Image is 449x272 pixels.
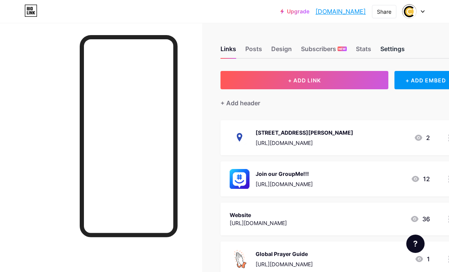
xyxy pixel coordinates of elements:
[230,249,249,269] img: Global Prayer Guide
[256,170,313,178] div: Join our GroupMe!!!
[230,219,287,227] div: [URL][DOMAIN_NAME]
[245,44,262,58] div: Posts
[220,44,236,58] div: Links
[230,128,249,148] img: 4534 Mitchell Ave
[220,71,388,89] button: + ADD LINK
[315,7,366,16] a: [DOMAIN_NAME]
[410,214,430,224] div: 36
[301,44,347,58] div: Subscribers
[256,260,313,268] div: [URL][DOMAIN_NAME]
[230,169,249,189] img: Join our GroupMe!!!
[256,250,313,258] div: Global Prayer Guide
[356,44,371,58] div: Stats
[230,211,287,219] div: Website
[288,77,321,84] span: + ADD LINK
[256,139,353,147] div: [URL][DOMAIN_NAME]
[415,254,430,264] div: 1
[256,129,353,137] div: [STREET_ADDRESS][PERSON_NAME]
[338,47,346,51] span: NEW
[411,174,430,183] div: 12
[271,44,292,58] div: Design
[377,8,391,16] div: Share
[380,44,405,58] div: Settings
[256,180,313,188] div: [URL][DOMAIN_NAME]
[220,98,260,108] div: + Add header
[414,133,430,142] div: 2
[402,4,417,19] img: jamesfoster
[280,8,309,14] a: Upgrade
